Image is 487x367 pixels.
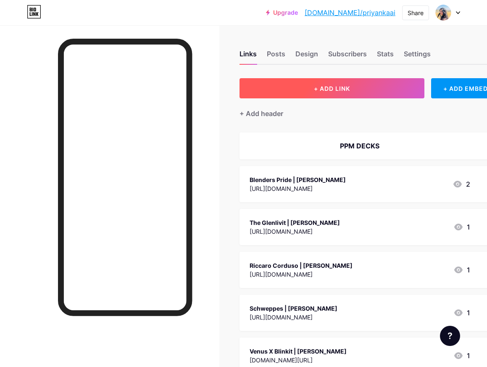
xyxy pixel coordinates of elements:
[250,218,340,227] div: The Glenlivit | [PERSON_NAME]
[305,8,395,18] a: [DOMAIN_NAME]/priyankaai
[453,222,470,232] div: 1
[240,78,424,98] button: + ADD LINK
[250,313,337,322] div: [URL][DOMAIN_NAME]
[250,261,353,270] div: Riccaro Corduso | [PERSON_NAME]
[314,85,350,92] span: + ADD LINK
[250,270,353,279] div: [URL][DOMAIN_NAME]
[267,49,285,64] div: Posts
[295,49,318,64] div: Design
[250,141,470,151] div: PPM DECKS
[453,351,470,361] div: 1
[240,49,257,64] div: Links
[250,356,347,364] div: [DOMAIN_NAME][URL]
[453,308,470,318] div: 1
[328,49,367,64] div: Subscribers
[435,5,451,21] img: priyanka arora
[453,179,470,189] div: 2
[266,9,298,16] a: Upgrade
[377,49,394,64] div: Stats
[250,227,340,236] div: [URL][DOMAIN_NAME]
[408,8,424,17] div: Share
[250,347,347,356] div: Venus X Blinkit | [PERSON_NAME]
[240,108,283,119] div: + Add header
[250,184,346,193] div: [URL][DOMAIN_NAME]
[250,175,346,184] div: Blenders Pride | [PERSON_NAME]
[453,265,470,275] div: 1
[404,49,431,64] div: Settings
[250,304,337,313] div: Schweppes | [PERSON_NAME]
